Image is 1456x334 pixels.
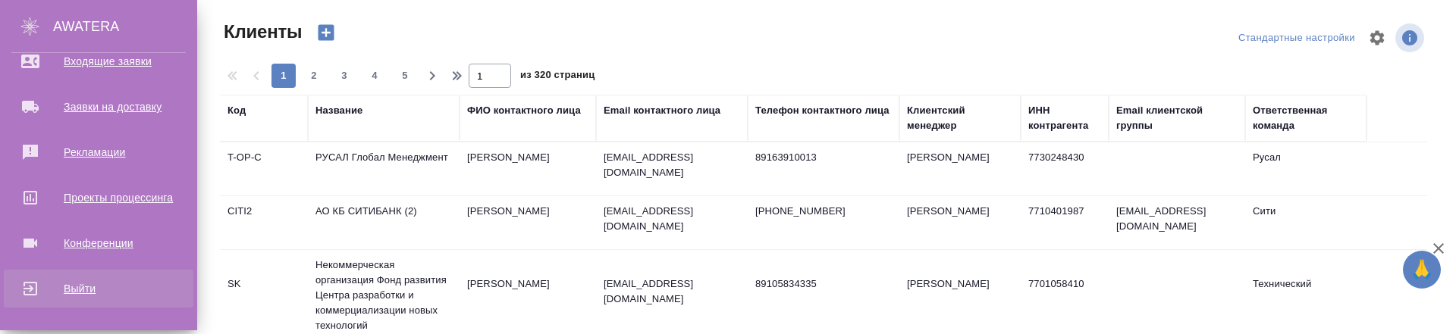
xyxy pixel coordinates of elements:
td: Сити [1245,196,1367,249]
div: ИНН контрагента [1028,103,1101,133]
button: 4 [362,64,387,88]
td: [PERSON_NAME] [899,196,1021,249]
button: Создать [308,20,344,45]
span: 5 [393,68,417,83]
span: Клиенты [220,20,302,44]
td: [PERSON_NAME] [899,142,1021,195]
td: SK [220,269,308,322]
td: [PERSON_NAME] [460,142,596,195]
span: Настроить таблицу [1359,20,1395,56]
button: 3 [332,64,356,88]
span: Посмотреть информацию [1395,23,1427,52]
p: [PHONE_NUMBER] [755,204,892,219]
td: 7710401987 [1021,196,1109,249]
a: Рекламации [4,133,193,171]
td: 7701058410 [1021,269,1109,322]
td: [PERSON_NAME] [460,196,596,249]
p: 89163910013 [755,150,892,165]
div: split button [1235,27,1359,50]
div: Ответственная команда [1253,103,1359,133]
p: 89105834335 [755,276,892,292]
a: Заявки на доставку [4,88,193,126]
p: [EMAIL_ADDRESS][DOMAIN_NAME] [604,204,740,234]
div: Клиентский менеджер [907,103,1013,133]
p: [EMAIL_ADDRESS][DOMAIN_NAME] [604,150,740,180]
a: Конференции [4,224,193,262]
div: ФИО контактного лица [467,103,581,118]
td: Русал [1245,142,1367,195]
div: Email клиентской группы [1116,103,1238,133]
button: 2 [302,64,326,88]
div: Email контактного лица [604,103,720,118]
div: Входящие заявки [11,50,186,73]
div: Конференции [11,232,186,254]
span: из 320 страниц [520,66,595,88]
button: 🙏 [1403,251,1441,289]
td: Технический [1245,269,1367,322]
a: Проекты процессинга [4,179,193,217]
div: Название [315,103,362,118]
span: 4 [362,68,387,83]
button: 5 [393,64,417,88]
td: [PERSON_NAME] [899,269,1021,322]
span: 3 [332,68,356,83]
td: РУСАЛ Глобал Менеджмент [308,142,460,195]
div: Проекты процессинга [11,186,186,209]
td: CITI2 [220,196,308,249]
span: 2 [302,68,326,83]
div: Код [227,103,246,118]
span: 🙏 [1409,254,1435,286]
div: AWATERA [53,11,197,42]
td: 7730248430 [1021,142,1109,195]
td: АО КБ СИТИБАНК (2) [308,196,460,249]
p: [EMAIL_ADDRESS][DOMAIN_NAME] [604,276,740,307]
a: Выйти [4,270,193,307]
td: [EMAIL_ADDRESS][DOMAIN_NAME] [1109,196,1245,249]
td: T-OP-C [220,142,308,195]
td: [PERSON_NAME] [460,269,596,322]
div: Заявки на доставку [11,95,186,118]
div: Телефон контактного лица [755,103,890,118]
div: Выйти [11,277,186,300]
div: Рекламации [11,141,186,164]
a: Входящие заявки [4,42,193,80]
